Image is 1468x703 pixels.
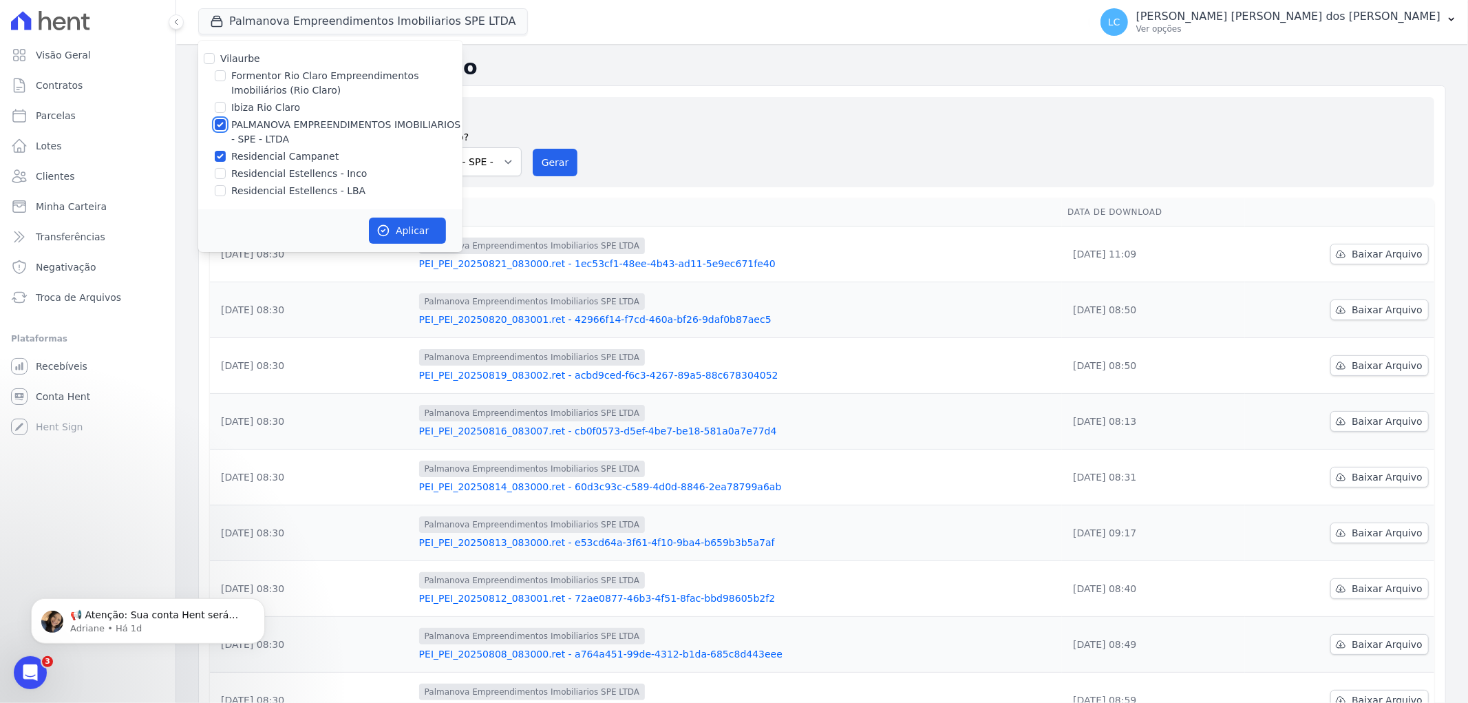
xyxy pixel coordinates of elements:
p: Ver opções [1136,23,1440,34]
button: Aplicar [369,218,446,244]
span: Palmanova Empreendimentos Imobiliarios SPE LTDA [419,684,645,700]
iframe: Intercom notifications mensagem [10,569,286,666]
a: Transferências [6,223,170,251]
a: Clientes [6,162,170,190]
button: Palmanova Empreendimentos Imobiliarios SPE LTDA [198,8,528,34]
button: Gerar [533,149,578,176]
a: Baixar Arquivo [1330,300,1429,320]
label: Residencial Estellencs - LBA [231,184,365,198]
span: Clientes [36,169,74,183]
p: [PERSON_NAME] [PERSON_NAME] dos [PERSON_NAME] [1136,10,1440,23]
a: Baixar Arquivo [1330,411,1429,432]
a: Baixar Arquivo [1330,355,1429,376]
a: Baixar Arquivo [1330,578,1429,599]
span: Palmanova Empreendimentos Imobiliarios SPE LTDA [419,293,645,310]
td: [DATE] 08:13 [1062,394,1245,450]
span: Transferências [36,230,105,244]
span: Palmanova Empreendimentos Imobiliarios SPE LTDA [419,461,645,477]
td: [DATE] 09:17 [1062,505,1245,561]
a: Contratos [6,72,170,99]
label: PALMANOVA EMPREENDIMENTOS IMOBILIARIOS - SPE - LTDA [231,118,462,147]
a: Recebíveis [6,353,170,380]
a: Conta Hent [6,383,170,410]
span: Conta Hent [36,390,90,403]
span: Parcelas [36,109,76,123]
td: [DATE] 08:30 [210,227,414,282]
span: 3 [42,656,53,667]
label: Residencial Campanet [231,149,339,164]
span: Baixar Arquivo [1352,526,1423,540]
span: Baixar Arquivo [1352,415,1423,428]
td: [DATE] 08:30 [210,505,414,561]
div: Plataformas [11,330,164,347]
th: Data de Download [1062,198,1245,227]
label: Ibiza Rio Claro [231,101,300,115]
span: Minha Carteira [36,200,107,213]
span: Palmanova Empreendimentos Imobiliarios SPE LTDA [419,238,645,254]
label: Formentor Rio Claro Empreendimentos Imobiliários (Rio Claro) [231,69,462,98]
span: Negativação [36,260,96,274]
span: Visão Geral [36,48,91,62]
a: Lotes [6,132,170,160]
td: [DATE] 08:50 [1062,338,1245,394]
a: Baixar Arquivo [1330,467,1429,487]
span: Palmanova Empreendimentos Imobiliarios SPE LTDA [419,349,645,366]
td: [DATE] 08:40 [1062,561,1245,617]
a: Visão Geral [6,41,170,69]
td: [DATE] 08:50 [1062,282,1245,338]
span: Palmanova Empreendimentos Imobiliarios SPE LTDA [419,572,645,589]
a: Troca de Arquivos [6,284,170,311]
td: [DATE] 08:31 [1062,450,1245,505]
td: [DATE] 08:30 [210,394,414,450]
a: PEI_PEI_20250813_083000.ret - e53cd64a-3f61-4f10-9ba4-b659b3b5a7af [419,536,1057,549]
span: Contratos [36,78,83,92]
a: Minha Carteira [6,193,170,220]
a: PEI_PEI_20250821_083000.ret - 1ec53cf1-48ee-4b43-ad11-5e9ec671fe40 [419,257,1057,271]
span: Baixar Arquivo [1352,247,1423,261]
a: Baixar Arquivo [1330,523,1429,543]
a: PEI_PEI_20250816_083007.ret - cb0f0573-d5ef-4be7-be18-581a0a7e77d4 [419,424,1057,438]
span: Baixar Arquivo [1352,638,1423,651]
th: Arquivo [414,198,1063,227]
td: [DATE] 08:30 [210,450,414,505]
a: PEI_PEI_20250820_083001.ret - 42966f14-f7cd-460a-bf26-9daf0b87aec5 [419,313,1057,326]
span: Troca de Arquivos [36,291,121,304]
a: Baixar Arquivo [1330,634,1429,655]
td: [DATE] 08:30 [210,282,414,338]
span: Baixar Arquivo [1352,582,1423,596]
td: [DATE] 08:30 [210,338,414,394]
span: Palmanova Empreendimentos Imobiliarios SPE LTDA [419,628,645,644]
td: [DATE] 11:09 [1062,227,1245,282]
span: Palmanova Empreendimentos Imobiliarios SPE LTDA [419,516,645,533]
span: Baixar Arquivo [1352,470,1423,484]
td: [DATE] 08:30 [210,617,414,673]
span: Baixar Arquivo [1352,359,1423,373]
td: [DATE] 08:30 [210,561,414,617]
h2: Exportações de Retorno [198,55,1446,80]
label: Residencial Estellencs - Inco [231,167,368,181]
a: Negativação [6,253,170,281]
a: PEI_PEI_20250808_083000.ret - a764a451-99de-4312-b1da-685c8d443eee [419,647,1057,661]
a: PEI_PEI_20250812_083001.ret - 72ae0877-46b3-4f51-8fac-bbd98605b2f2 [419,591,1057,605]
button: LC [PERSON_NAME] [PERSON_NAME] dos [PERSON_NAME] Ver opções [1089,3,1468,41]
a: Baixar Arquivo [1330,244,1429,264]
a: Parcelas [6,102,170,129]
span: Lotes [36,139,62,153]
a: PEI_PEI_20250819_083002.ret - acbd9ced-f6c3-4267-89a5-88c678304052 [419,368,1057,382]
span: Recebíveis [36,359,87,373]
iframe: Intercom live chat [14,656,47,689]
span: Palmanova Empreendimentos Imobiliarios SPE LTDA [419,405,645,421]
td: [DATE] 08:49 [1062,617,1245,673]
span: LC [1108,17,1120,27]
span: Baixar Arquivo [1352,303,1423,317]
label: Vilaurbe [220,53,260,64]
a: PEI_PEI_20250814_083000.ret - 60d3c93c-c589-4d0d-8846-2ea78799a6ab [419,480,1057,494]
